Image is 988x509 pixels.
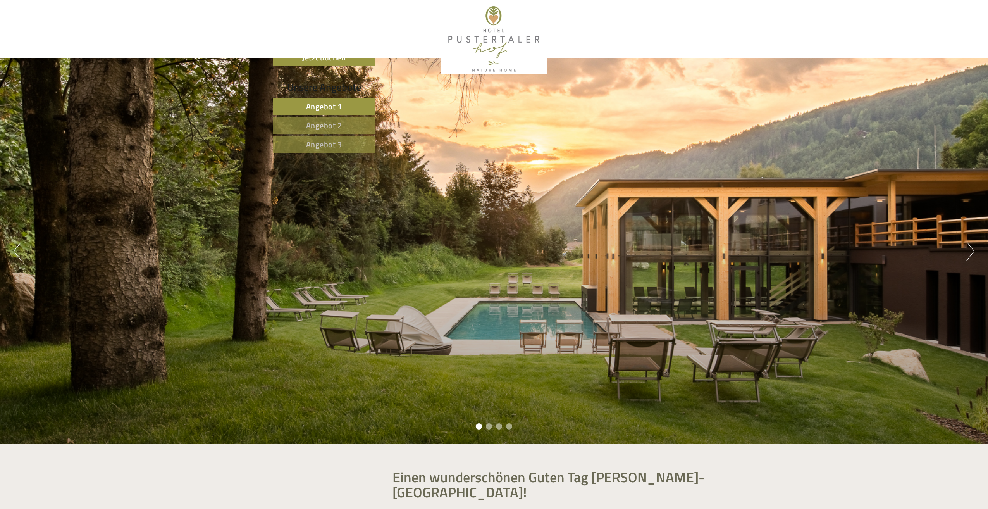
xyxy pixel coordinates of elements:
span: Angebot 2 [306,119,342,131]
button: Previous [14,242,22,261]
span: Angebot 3 [306,138,342,150]
h1: Einen wunderschönen Guten Tag [PERSON_NAME]-[GEOGRAPHIC_DATA]! [392,469,709,500]
span: Angebot 1 [306,100,342,112]
div: Unsere Angebote [273,80,375,94]
button: Next [966,242,974,261]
